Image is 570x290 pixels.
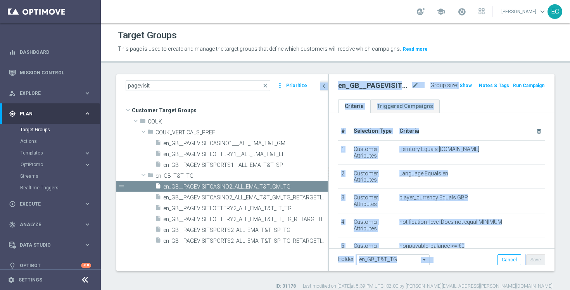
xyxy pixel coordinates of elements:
label: ID: 31178 [275,283,296,290]
td: 3 [338,189,351,213]
button: lightbulb Optibot +10 [9,263,92,269]
div: Templates [20,147,100,159]
div: Mission Control [9,70,92,76]
i: track_changes [9,221,16,228]
span: en_GB__PAGEVISITSPORTS1__ALL_EMA_T&amp;T_SP [163,162,328,168]
td: Customer Attributes [351,189,396,213]
td: 1 [338,140,351,165]
button: gps_fixed Plan keyboard_arrow_right [9,111,92,117]
i: keyboard_arrow_right [84,161,91,168]
button: Notes & Tags [478,81,510,90]
i: settings [8,276,15,283]
i: insert_drive_file [155,215,161,224]
i: keyboard_arrow_right [84,149,91,157]
i: keyboard_arrow_right [84,200,91,208]
div: Templates keyboard_arrow_right [20,150,92,156]
i: delete_forever [536,128,542,134]
td: Customer Attributes [351,165,396,189]
span: COUK [148,118,328,125]
button: Save [526,254,545,265]
i: keyboard_arrow_right [84,241,91,249]
div: Streams [20,170,100,182]
i: insert_drive_file [155,204,161,213]
a: Streams [20,173,81,179]
td: Customer Attributes [351,237,396,262]
th: Selection Type [351,122,396,140]
span: Data Studio [20,243,84,247]
button: Read more [402,45,428,53]
span: Explore [20,91,84,96]
button: equalizer Dashboard [9,49,92,55]
label: Folder [338,256,354,263]
span: en_GB__PAGEVISITLOTTERY1__ALL_EMA_T&amp;T_LT [163,151,328,158]
span: Execute [20,202,84,206]
h1: Target Groups [118,30,177,41]
input: Quick find group or folder [126,80,270,91]
a: Settings [19,278,42,282]
a: Target Groups [20,127,81,133]
span: en_GB__PAGEVISITCASINO1___ALL_EMA_T&amp;T_GM [163,140,328,147]
span: This page is used to create and manage the target groups that define which customers will receive... [118,46,401,52]
a: Actions [20,138,81,144]
span: Plan [20,112,84,116]
div: Mission Control [9,62,91,83]
a: Triggered Campaigns [370,100,440,113]
i: gps_fixed [9,110,16,117]
div: Dashboard [9,42,91,62]
a: Realtime Triggers [20,185,81,191]
button: Prioritize [285,81,308,91]
div: Actions [20,136,100,147]
i: play_circle_outline [9,201,16,208]
div: OptiPromo keyboard_arrow_right [20,161,92,168]
span: notification_level Does not equal MINIMUM [399,219,502,225]
i: insert_drive_file [155,161,161,170]
div: Data Studio [9,242,84,249]
span: OptiPromo [21,162,76,167]
td: 5 [338,237,351,262]
a: [PERSON_NAME]keyboard_arrow_down [501,6,548,17]
div: Optibot [9,255,91,276]
span: en_GB__PAGEVISITSPORTS2_ALL_EMA_T&amp;T_SP_TG [163,227,328,233]
div: OptiPromo [20,159,100,170]
span: en_GB__PAGEVISITCASINO2_ALL_EMA_T&amp;T_GM_TG [163,184,328,190]
a: Criteria [338,100,370,113]
span: player_currency Equals GBP [399,194,468,201]
label: : [457,82,458,89]
div: OptiPromo [21,162,84,167]
th: # [338,122,351,140]
span: en_GB__PAGEVISITLOTTERY2_ALL_EMA_T&amp;T_LT_TG_RETARGETING [163,216,328,223]
span: Language Equals en [399,170,448,177]
span: school [437,7,445,16]
span: en_GB_T&amp;T_TG [155,173,328,179]
div: Plan [9,110,84,117]
div: person_search Explore keyboard_arrow_right [9,90,92,96]
label: Last modified on [DATE] at 5:39 PM UTC+02:00 by [PERSON_NAME][EMAIL_ADDRESS][PERSON_NAME][DOMAIN_... [303,283,553,290]
i: keyboard_arrow_right [84,221,91,228]
i: insert_drive_file [155,194,161,202]
span: Territory Equals [DOMAIN_NAME] [399,146,479,153]
td: Customer Attributes [351,213,396,237]
span: close [262,82,268,89]
i: person_search [9,90,16,97]
span: en_GB__PAGEVISITLOTTERY2_ALL_EMA_T&amp;T_LT_TG [163,205,328,212]
td: Customer Attributes [351,140,396,165]
i: insert_drive_file [155,139,161,148]
button: play_circle_outline Execute keyboard_arrow_right [9,201,92,207]
span: Templates [21,151,76,155]
i: insert_drive_file [155,237,161,246]
div: +10 [81,263,91,268]
div: Execute [9,201,84,208]
div: Analyze [9,221,84,228]
span: Criteria [399,128,419,134]
button: Data Studio keyboard_arrow_right [9,242,92,248]
span: Show [459,83,472,88]
h2: en_GB__PAGEVISITCASINO2_ALL_EMA_T&T_GM_TG [338,81,410,90]
button: Run Campaign [512,81,545,90]
td: 2 [338,165,351,189]
div: track_changes Analyze keyboard_arrow_right [9,221,92,228]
